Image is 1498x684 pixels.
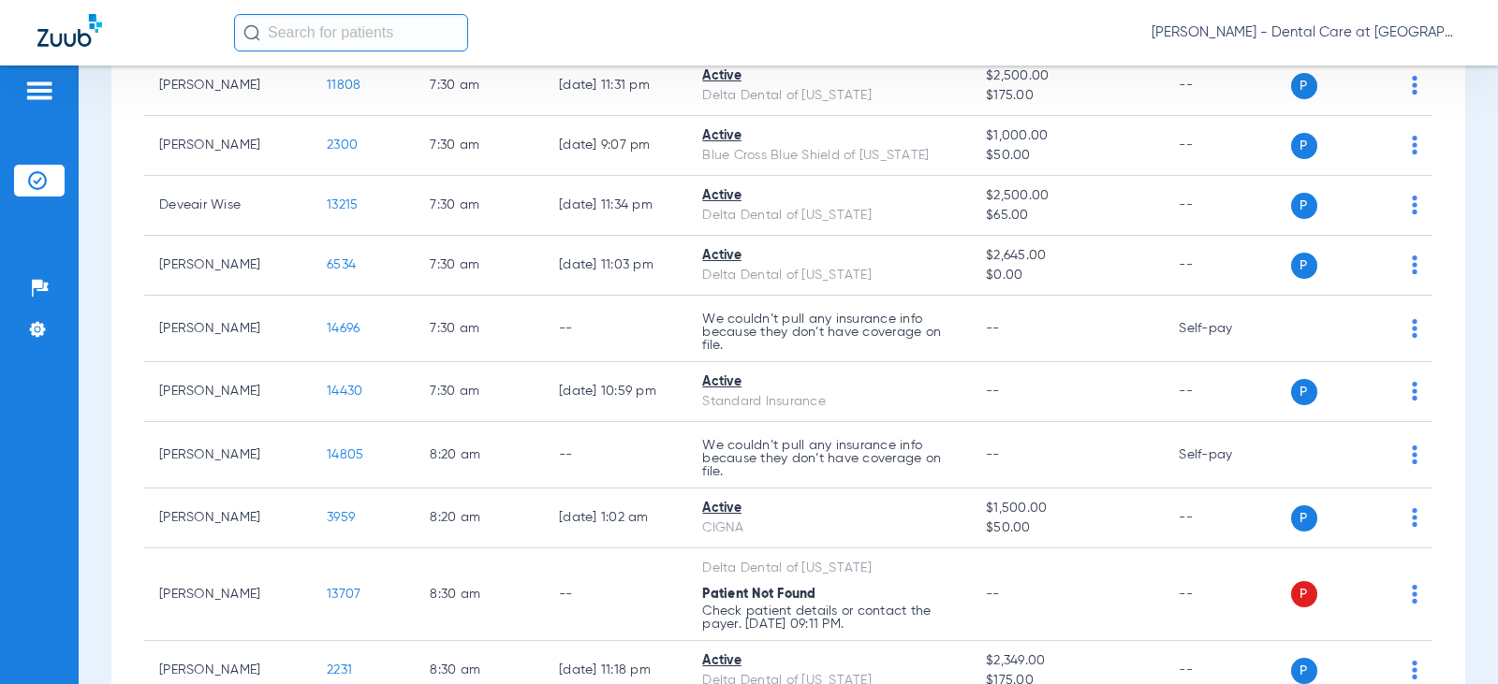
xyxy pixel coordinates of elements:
span: $50.00 [986,518,1149,538]
td: -- [544,296,687,362]
span: 14696 [327,322,360,335]
div: Delta Dental of [US_STATE] [702,86,956,106]
td: -- [544,548,687,641]
div: Delta Dental of [US_STATE] [702,559,956,578]
span: $2,500.00 [986,186,1149,206]
td: 8:20 AM [415,488,544,548]
span: -- [986,385,1000,398]
span: [PERSON_NAME] - Dental Care at [GEOGRAPHIC_DATA] [1152,23,1461,42]
span: Patient Not Found [702,588,815,601]
img: group-dot-blue.svg [1412,319,1417,338]
img: group-dot-blue.svg [1412,76,1417,95]
td: -- [1164,176,1290,236]
span: $1,500.00 [986,499,1149,518]
td: 7:30 AM [415,362,544,422]
div: Active [702,651,956,671]
span: $1,000.00 [986,126,1149,146]
span: $50.00 [986,146,1149,166]
span: -- [986,448,1000,461]
span: 14805 [327,448,363,461]
span: P [1291,133,1317,159]
td: [DATE] 11:31 PM [544,56,687,116]
span: 2300 [327,138,358,152]
span: -- [986,588,1000,601]
img: group-dot-blue.svg [1412,255,1417,274]
div: Active [702,499,956,518]
img: group-dot-blue.svg [1412,661,1417,679]
td: Deveair Wise [144,176,312,236]
td: [PERSON_NAME] [144,296,312,362]
div: Standard Insurance [702,392,956,412]
span: P [1291,73,1317,99]
td: [PERSON_NAME] [144,56,312,116]
span: P [1291,379,1317,405]
img: group-dot-blue.svg [1412,585,1417,604]
div: CIGNA [702,518,956,538]
span: $0.00 [986,266,1149,285]
td: [PERSON_NAME] [144,488,312,548]
td: Self-pay [1164,296,1290,362]
td: [PERSON_NAME] [144,422,312,488]
td: [PERSON_NAME] [144,362,312,422]
span: 14430 [327,385,362,398]
td: [DATE] 11:34 PM [544,176,687,236]
td: [DATE] 10:59 PM [544,362,687,422]
p: Check patient details or contact the payer. [DATE] 09:11 PM. [702,604,956,631]
td: -- [1164,548,1290,641]
img: group-dot-blue.svg [1412,136,1417,154]
td: Self-pay [1164,422,1290,488]
td: 8:20 AM [415,422,544,488]
div: Active [702,372,956,392]
span: $2,500.00 [986,66,1149,86]
span: 3959 [327,511,355,524]
td: 7:30 AM [415,176,544,236]
span: $65.00 [986,206,1149,226]
div: Delta Dental of [US_STATE] [702,206,956,226]
span: 2231 [327,663,352,677]
span: 13215 [327,198,358,211]
div: Blue Cross Blue Shield of [US_STATE] [702,146,956,166]
span: 6534 [327,258,356,271]
img: Search Icon [243,24,260,41]
td: [DATE] 1:02 AM [544,488,687,548]
div: Active [702,246,956,266]
img: group-dot-blue.svg [1412,382,1417,400]
input: Search for patients [234,14,468,51]
div: Active [702,66,956,86]
td: 7:30 AM [415,116,544,176]
td: -- [1164,116,1290,176]
span: P [1291,253,1317,279]
td: [DATE] 9:07 PM [544,116,687,176]
td: 7:30 AM [415,236,544,296]
td: 8:30 AM [415,548,544,641]
td: -- [1164,236,1290,296]
td: [PERSON_NAME] [144,548,312,641]
td: -- [1164,362,1290,422]
span: $175.00 [986,86,1149,106]
td: [DATE] 11:03 PM [544,236,687,296]
span: P [1291,193,1317,219]
span: P [1291,658,1317,684]
div: Delta Dental of [US_STATE] [702,266,956,285]
img: group-dot-blue.svg [1412,196,1417,214]
span: $2,349.00 [986,651,1149,671]
td: -- [1164,488,1290,548]
span: $2,645.00 [986,246,1149,266]
p: We couldn’t pull any insurance info because they don’t have coverage on file. [702,313,956,352]
span: 11808 [327,79,360,92]
div: Active [702,186,956,206]
span: -- [986,322,1000,335]
p: We couldn’t pull any insurance info because they don’t have coverage on file. [702,439,956,478]
td: [PERSON_NAME] [144,116,312,176]
div: Active [702,126,956,146]
img: group-dot-blue.svg [1412,508,1417,527]
span: 13707 [327,588,360,601]
td: 7:30 AM [415,296,544,362]
span: P [1291,505,1317,531]
td: -- [1164,56,1290,116]
img: Zuub Logo [37,14,102,47]
td: [PERSON_NAME] [144,236,312,296]
img: hamburger-icon [24,80,54,102]
span: P [1291,581,1317,607]
td: 7:30 AM [415,56,544,116]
